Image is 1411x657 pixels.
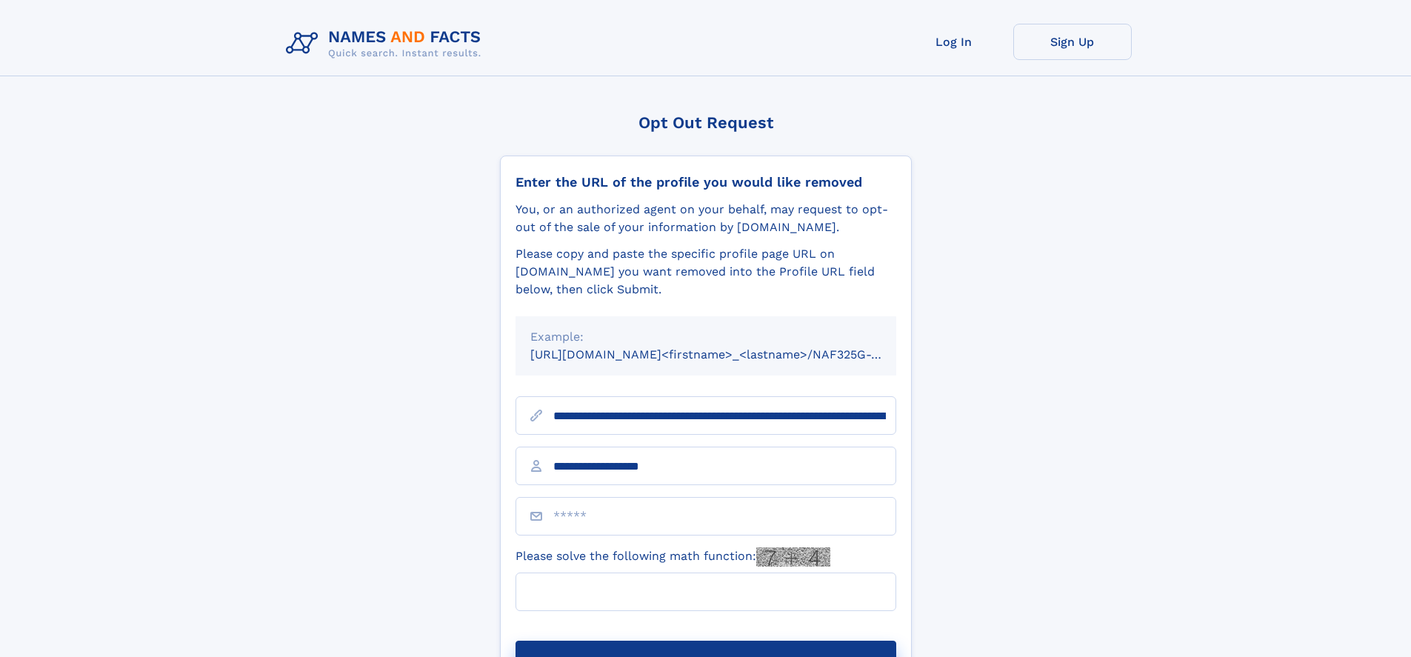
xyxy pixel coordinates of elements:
[1013,24,1132,60] a: Sign Up
[516,547,830,567] label: Please solve the following math function:
[280,24,493,64] img: Logo Names and Facts
[516,174,896,190] div: Enter the URL of the profile you would like removed
[516,201,896,236] div: You, or an authorized agent on your behalf, may request to opt-out of the sale of your informatio...
[530,347,924,361] small: [URL][DOMAIN_NAME]<firstname>_<lastname>/NAF325G-xxxxxxxx
[530,328,881,346] div: Example:
[500,113,912,132] div: Opt Out Request
[516,245,896,299] div: Please copy and paste the specific profile page URL on [DOMAIN_NAME] you want removed into the Pr...
[895,24,1013,60] a: Log In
